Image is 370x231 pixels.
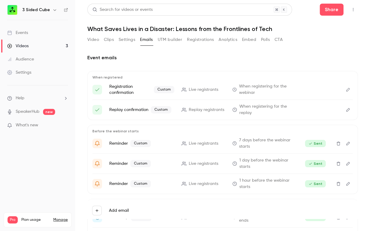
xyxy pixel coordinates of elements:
[104,35,114,45] button: Clips
[109,106,174,113] p: Replay confirmation
[7,56,34,62] div: Audience
[43,109,55,115] span: new
[16,95,24,101] span: Help
[334,159,343,168] button: Delete
[130,180,151,187] span: Custom
[239,137,297,150] span: 7 days before the webinar starts
[92,103,353,116] li: Here's your access to {{ event_name }} 🗝️
[320,4,344,16] button: Share
[8,5,17,15] img: 3 Sided Cube
[239,177,297,190] span: 1 hour before the webinar starts
[109,160,174,167] p: Reminder
[151,106,171,113] span: Custom
[92,7,153,13] div: Search for videos or events
[334,179,343,189] button: Delete
[16,109,39,115] a: SpeakerHub
[305,180,326,187] span: Sent
[21,217,50,222] span: Plan usage
[275,35,283,45] button: CTA
[343,159,353,168] button: Edit
[189,161,218,167] span: Live registrants
[7,43,29,49] div: Videos
[109,180,174,187] p: Reminder
[16,122,38,128] span: What's new
[305,140,326,147] span: Sent
[61,123,68,128] iframe: Noticeable Trigger
[92,129,353,134] p: Before the webinar starts
[140,35,153,45] button: Emails
[187,35,214,45] button: Registrations
[87,54,358,61] h2: Event emails
[305,160,326,167] span: Sent
[242,35,256,45] button: Embed
[261,35,270,45] button: Polls
[343,139,353,148] button: Edit
[239,157,297,170] span: 1 day before the webinar starts
[22,7,50,13] h6: 3 Sided Cube
[109,208,129,214] label: Add email
[87,25,358,32] h1: What Saves Lives in a Disaster: Lessons from the Frontlines of Tech
[7,69,31,75] div: Settings
[7,30,28,36] div: Events
[343,179,353,189] button: Edit
[109,84,174,96] p: Registration confirmation
[239,83,297,96] span: When registering for the webinar
[189,87,218,93] span: Live registrants
[53,217,68,222] a: Manage
[219,35,237,45] button: Analytics
[154,86,174,93] span: Custom
[92,137,353,150] li: Don't Forget – {{ event_name }} starts next week!
[109,140,174,147] p: Reminder
[130,140,151,147] span: Custom
[92,83,353,96] li: Thanks for signing up to {{ event_name }}💚
[334,139,343,148] button: Delete
[158,35,182,45] button: UTM builder
[119,35,135,45] button: Settings
[343,105,353,115] button: Edit
[189,181,218,187] span: Live registrants
[87,35,99,45] button: Video
[343,85,353,94] button: Edit
[348,5,358,14] button: Top Bar Actions
[92,75,353,80] p: When registered
[92,177,353,190] li: Get Ready for {{ event_name }} in 1 hour 💚
[239,103,297,116] span: When registering for the replay
[8,216,18,223] span: Pro
[189,107,224,113] span: Replay registrants
[130,160,151,167] span: Custom
[92,157,353,170] li: 24 Hours until {{ event_name }} 🧑‍💻
[189,140,218,147] span: Live registrants
[7,95,68,101] li: help-dropdown-opener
